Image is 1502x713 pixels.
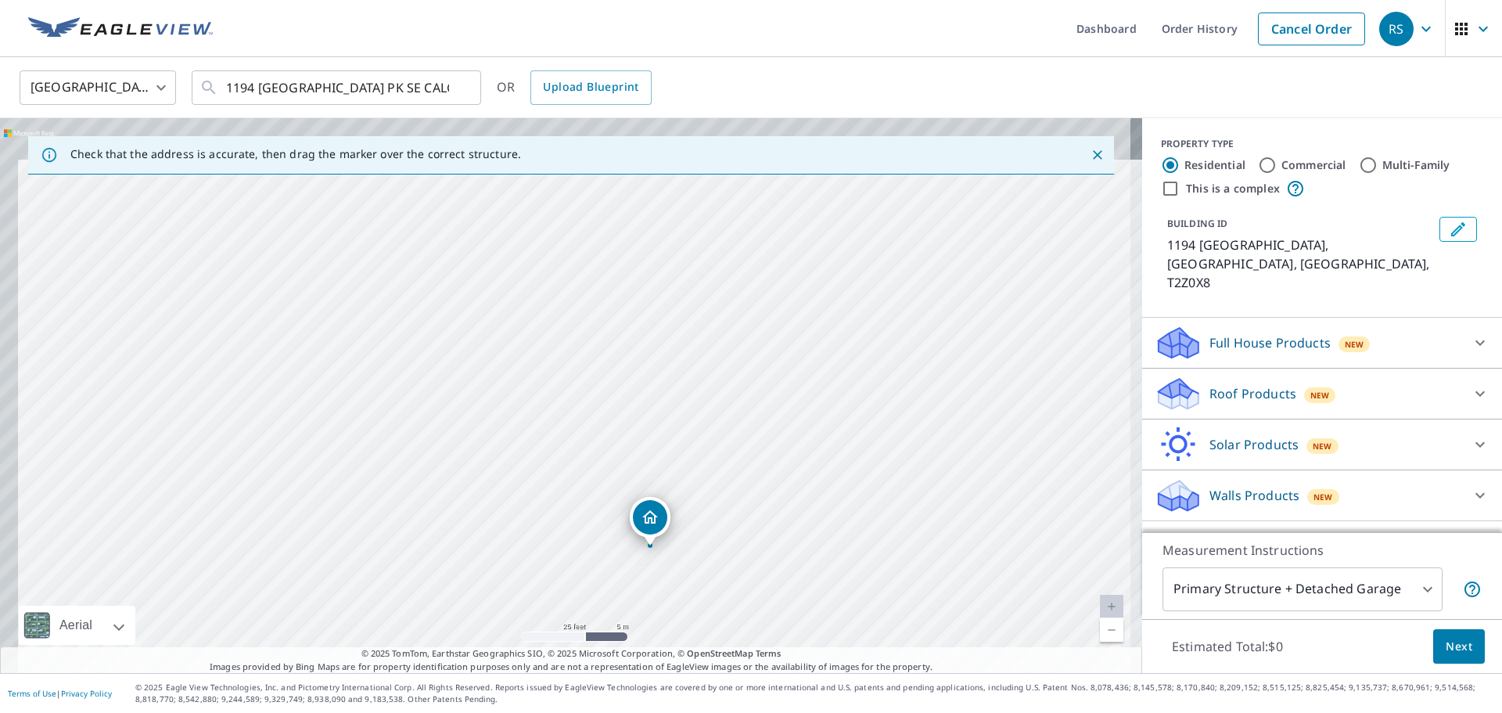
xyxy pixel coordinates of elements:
[1155,375,1489,412] div: Roof ProductsNew
[1209,384,1296,403] p: Roof Products
[8,689,112,698] p: |
[135,682,1494,705] p: © 2025 Eagle View Technologies, Inc. and Pictometry International Corp. All Rights Reserved. Repo...
[1155,426,1489,463] div: Solar ProductsNew
[61,688,112,699] a: Privacy Policy
[1439,217,1477,242] button: Edit building 1
[1345,338,1364,351] span: New
[1184,157,1245,173] label: Residential
[1446,637,1472,657] span: Next
[1258,13,1365,45] a: Cancel Order
[1167,217,1227,230] p: BUILDING ID
[1155,477,1489,514] div: Walls ProductsNew
[1379,12,1414,46] div: RS
[1281,157,1346,173] label: Commercial
[361,647,782,661] span: © 2025 TomTom, Earthstar Geographics SIO, © 2025 Microsoft Corporation, ©
[1463,580,1482,599] span: Your report will include the primary structure and a detached garage if one exists.
[543,77,638,97] span: Upload Blueprint
[1161,137,1483,151] div: PROPERTY TYPE
[497,70,652,105] div: OR
[1162,567,1443,611] div: Primary Structure + Detached Garage
[1159,629,1295,664] p: Estimated Total: $0
[20,66,176,110] div: [GEOGRAPHIC_DATA]
[530,70,651,105] a: Upload Blueprint
[1162,541,1482,560] p: Measurement Instructions
[1209,333,1331,352] p: Full House Products
[19,606,135,645] div: Aerial
[1155,324,1489,362] div: Full House ProductsNew
[756,647,782,659] a: Terms
[1313,491,1333,503] span: New
[1167,236,1433,292] p: 1194 [GEOGRAPHIC_DATA], [GEOGRAPHIC_DATA], [GEOGRAPHIC_DATA], T2Z0X8
[1313,440,1332,452] span: New
[1100,595,1123,618] a: Current Level 20, Zoom In Disabled
[630,497,670,546] div: Dropped pin, building 1, Residential property, 1194 NEW BRIGHTON PK SE CALGARY AB T2Z0X8
[1087,145,1108,165] button: Close
[55,606,97,645] div: Aerial
[1209,435,1299,454] p: Solar Products
[1209,486,1299,505] p: Walls Products
[1382,157,1450,173] label: Multi-Family
[687,647,753,659] a: OpenStreetMap
[1186,181,1280,196] label: This is a complex
[28,17,213,41] img: EV Logo
[226,66,449,110] input: Search by address or latitude-longitude
[8,688,56,699] a: Terms of Use
[1100,618,1123,642] a: Current Level 20, Zoom Out
[1310,389,1330,402] span: New
[70,147,521,161] p: Check that the address is accurate, then drag the marker over the correct structure.
[1433,629,1485,664] button: Next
